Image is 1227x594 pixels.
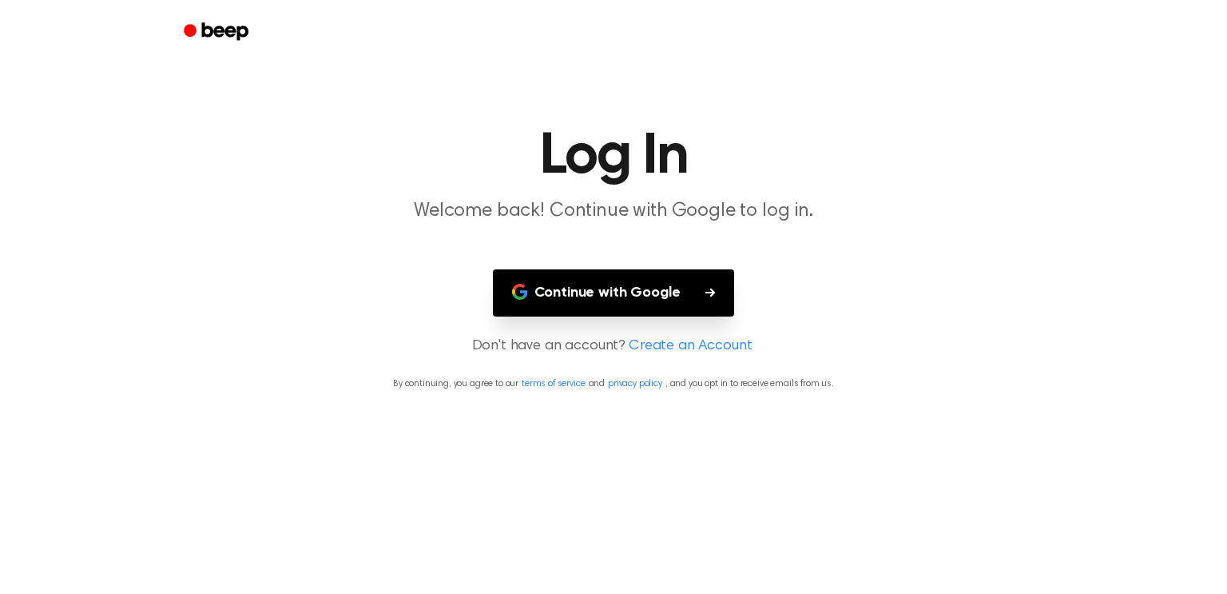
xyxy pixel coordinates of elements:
[522,379,585,389] a: terms of service
[493,269,735,317] button: Continue with Google
[608,379,662,389] a: privacy policy
[173,17,263,48] a: Beep
[307,198,920,225] p: Welcome back! Continue with Google to log in.
[629,336,752,357] a: Create an Account
[204,128,1022,185] h1: Log In
[19,377,1208,391] p: By continuing, you agree to our and , and you opt in to receive emails from us.
[19,336,1208,357] p: Don't have an account?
